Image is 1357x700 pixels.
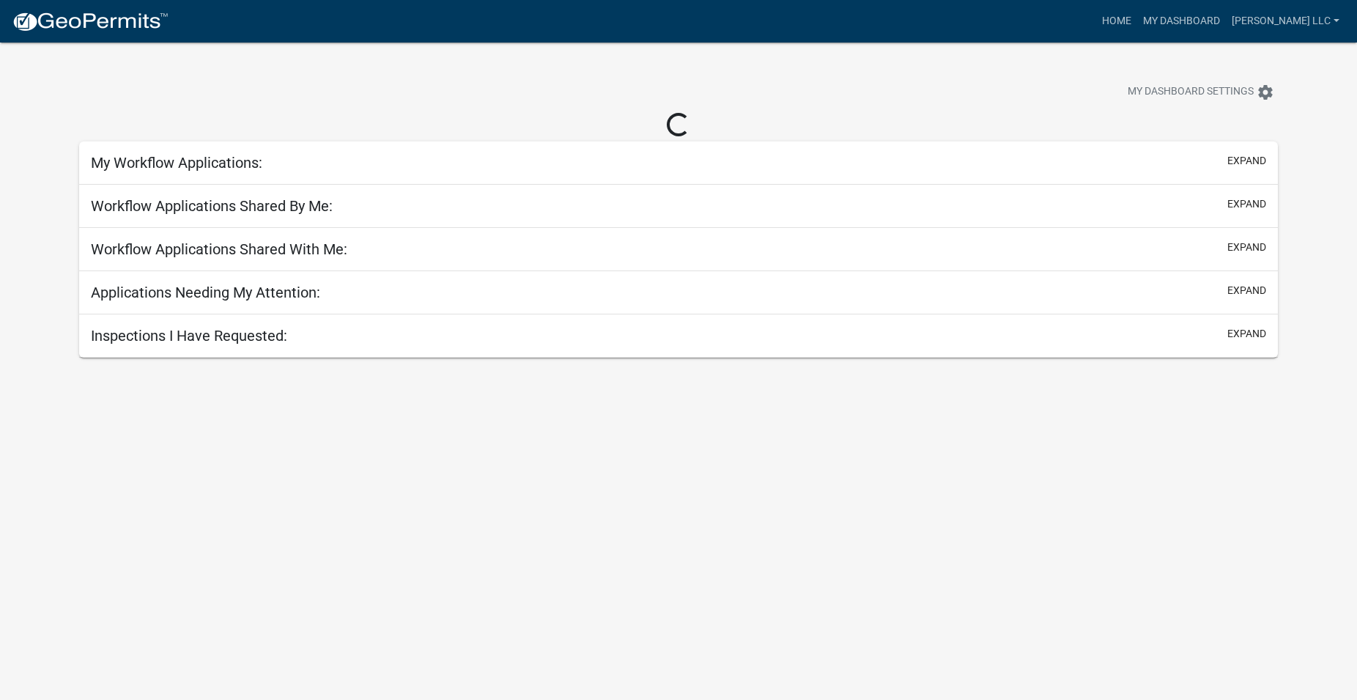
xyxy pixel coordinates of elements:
[91,284,320,301] h5: Applications Needing My Attention:
[1227,326,1266,342] button: expand
[91,240,347,258] h5: Workflow Applications Shared With Me:
[1227,240,1266,255] button: expand
[91,327,287,345] h5: Inspections I Have Requested:
[1137,7,1226,35] a: My Dashboard
[1226,7,1345,35] a: [PERSON_NAME] LLC
[1116,78,1286,106] button: My Dashboard Settingssettings
[1227,196,1266,212] button: expand
[1096,7,1137,35] a: Home
[1227,153,1266,169] button: expand
[1227,283,1266,298] button: expand
[91,197,333,215] h5: Workflow Applications Shared By Me:
[1257,84,1274,101] i: settings
[91,154,262,172] h5: My Workflow Applications:
[1128,84,1254,101] span: My Dashboard Settings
